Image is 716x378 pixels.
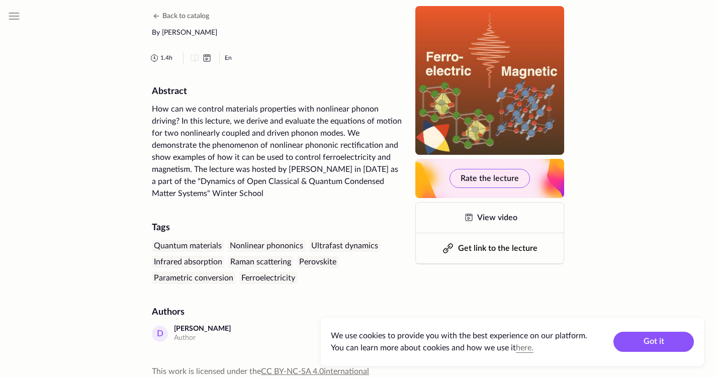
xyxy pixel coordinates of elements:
h2: Abstract [152,86,403,98]
div: Quantum materials [152,240,224,252]
div: Perovskite [297,256,338,268]
button: Rate the lecture [450,169,530,188]
span: View video [477,214,517,222]
span: 1.4 h [160,54,172,62]
div: [PERSON_NAME] [174,324,231,333]
a: View video [416,203,564,233]
div: Ferroelectricity [239,272,297,284]
div: Raman scattering [228,256,293,268]
span: This work is licensed under the [152,367,261,375]
a: here. [516,344,533,352]
div: Authors [152,306,403,318]
abbr: English [225,55,232,61]
span: Back to catalog [162,13,209,20]
div: By [PERSON_NAME] [152,28,403,38]
span: Get link to the lecture [458,244,538,252]
div: Nonlinear phononics [228,240,305,252]
div: Parametric conversion [152,272,235,284]
button: Get link to the lecture [416,233,564,263]
div: Infrared absorption [152,256,224,268]
div: How can we control materials properties with nonlinear phonon driving? In this lecture, we derive... [152,103,403,200]
div: D [152,326,168,342]
div: Author [174,333,231,343]
div: Ultrafast dynamics [309,240,380,252]
button: Got it [613,332,694,352]
div: Tags [152,222,403,234]
span: We use cookies to provide you with the best experience on our platform. You can learn more about ... [331,332,587,352]
button: Back to catalog [150,10,209,22]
